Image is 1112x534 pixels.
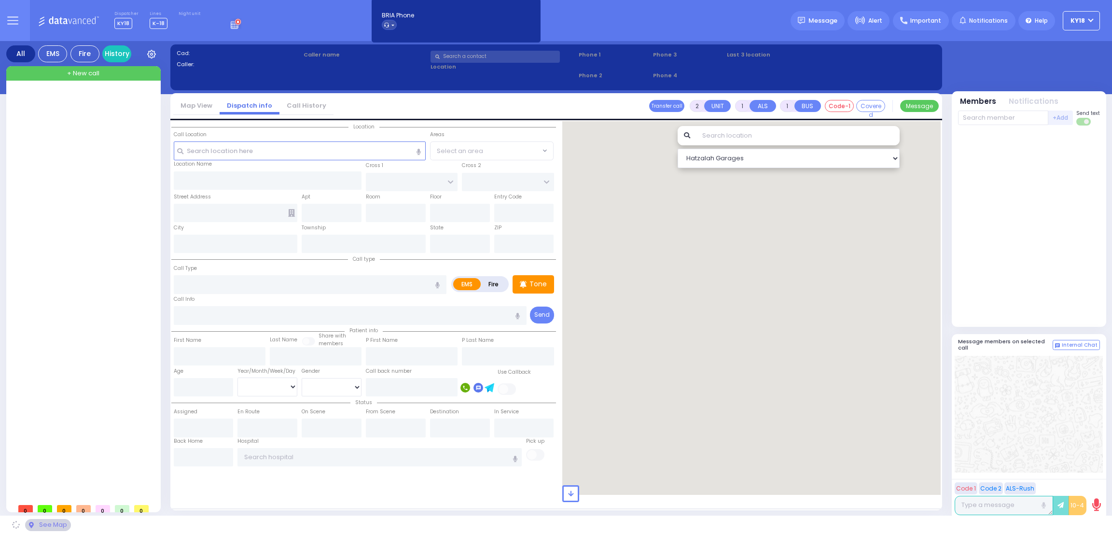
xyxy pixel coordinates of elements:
[237,408,260,416] label: En Route
[302,224,326,232] label: Township
[270,336,297,344] label: Last Name
[38,14,102,27] img: Logo
[348,123,379,130] span: Location
[6,45,35,62] div: All
[102,45,131,62] a: History
[174,265,197,272] label: Call Type
[350,399,377,406] span: Status
[150,11,167,17] label: Lines
[96,505,110,512] span: 0
[750,100,776,112] button: ALS
[798,17,805,24] img: message.svg
[174,131,207,139] label: Call Location
[174,337,201,344] label: First Name
[430,131,445,139] label: Areas
[1004,482,1036,494] button: ALS-Rush
[900,100,939,112] button: Message
[38,505,52,512] span: 0
[173,101,220,110] a: Map View
[526,437,544,445] label: Pick up
[494,408,519,416] label: In Service
[494,224,501,232] label: ZIP
[969,16,1008,25] span: Notifications
[958,111,1048,125] input: Search member
[653,71,724,80] span: Phone 4
[18,505,33,512] span: 0
[382,11,414,20] span: BRIA Phone
[1062,342,1098,349] span: Internal Chat
[57,505,71,512] span: 0
[366,408,395,416] label: From Scene
[1035,16,1048,25] span: Help
[437,146,483,156] span: Select an area
[114,18,132,29] span: KY18
[430,224,444,232] label: State
[727,51,831,59] label: Last 3 location
[319,340,343,347] span: members
[174,437,203,445] label: Back Home
[1076,110,1100,117] span: Send text
[498,368,531,376] label: Use Callback
[302,367,320,375] label: Gender
[579,51,650,59] span: Phone 1
[431,51,560,63] input: Search a contact
[808,16,837,26] span: Message
[288,209,295,217] span: Other building occupants
[114,11,139,17] label: Dispatcher
[1063,11,1100,30] button: KY18
[174,224,184,232] label: City
[319,332,346,339] small: Share with
[174,295,195,303] label: Call Info
[579,71,650,80] span: Phone 2
[348,255,380,263] span: Call type
[910,16,941,25] span: Important
[150,18,167,29] span: K-18
[70,45,99,62] div: Fire
[431,63,576,71] label: Location
[345,327,383,334] span: Patient info
[174,193,211,201] label: Street Address
[1055,343,1060,348] img: comment-alt.png
[279,101,334,110] a: Call History
[530,307,554,323] button: Send
[958,338,1053,351] h5: Message members on selected call
[38,45,67,62] div: EMS
[174,367,183,375] label: Age
[237,448,522,466] input: Search hospital
[979,482,1003,494] button: Code 2
[302,408,325,416] label: On Scene
[25,519,70,531] div: See map
[480,278,507,290] label: Fire
[955,482,977,494] button: Code 1
[494,193,522,201] label: Entry Code
[1009,96,1058,107] button: Notifications
[430,193,442,201] label: Floor
[960,96,996,107] button: Members
[304,51,428,59] label: Caller name
[134,505,149,512] span: 0
[174,141,426,160] input: Search location here
[649,100,684,112] button: Transfer call
[1070,16,1085,25] span: KY18
[704,100,731,112] button: UNIT
[653,51,724,59] span: Phone 3
[856,100,885,112] button: Covered
[76,505,91,512] span: 0
[529,279,547,289] p: Tone
[462,337,494,344] label: P Last Name
[302,193,310,201] label: Apt
[237,367,297,375] div: Year/Month/Week/Day
[177,60,301,69] label: Caller:
[868,16,882,25] span: Alert
[825,100,854,112] button: Code-1
[174,408,197,416] label: Assigned
[177,49,301,57] label: Cad:
[453,278,481,290] label: EMS
[366,337,398,344] label: P First Name
[696,126,900,145] input: Search location
[174,160,212,168] label: Location Name
[366,367,412,375] label: Call back number
[1076,117,1092,126] label: Turn off text
[179,11,200,17] label: Night unit
[237,437,259,445] label: Hospital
